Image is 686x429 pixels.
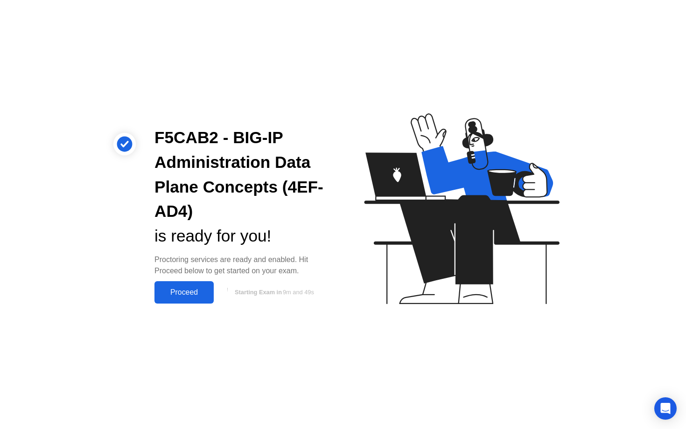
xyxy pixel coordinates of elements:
[157,288,211,297] div: Proceed
[154,224,328,249] div: is ready for you!
[154,281,214,304] button: Proceed
[654,397,677,420] div: Open Intercom Messenger
[218,284,328,301] button: Starting Exam in9m and 49s
[154,125,328,224] div: F5CAB2 - BIG-IP Administration Data Plane Concepts (4EF-AD4)
[154,254,328,277] div: Proctoring services are ready and enabled. Hit Proceed below to get started on your exam.
[283,289,314,296] span: 9m and 49s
